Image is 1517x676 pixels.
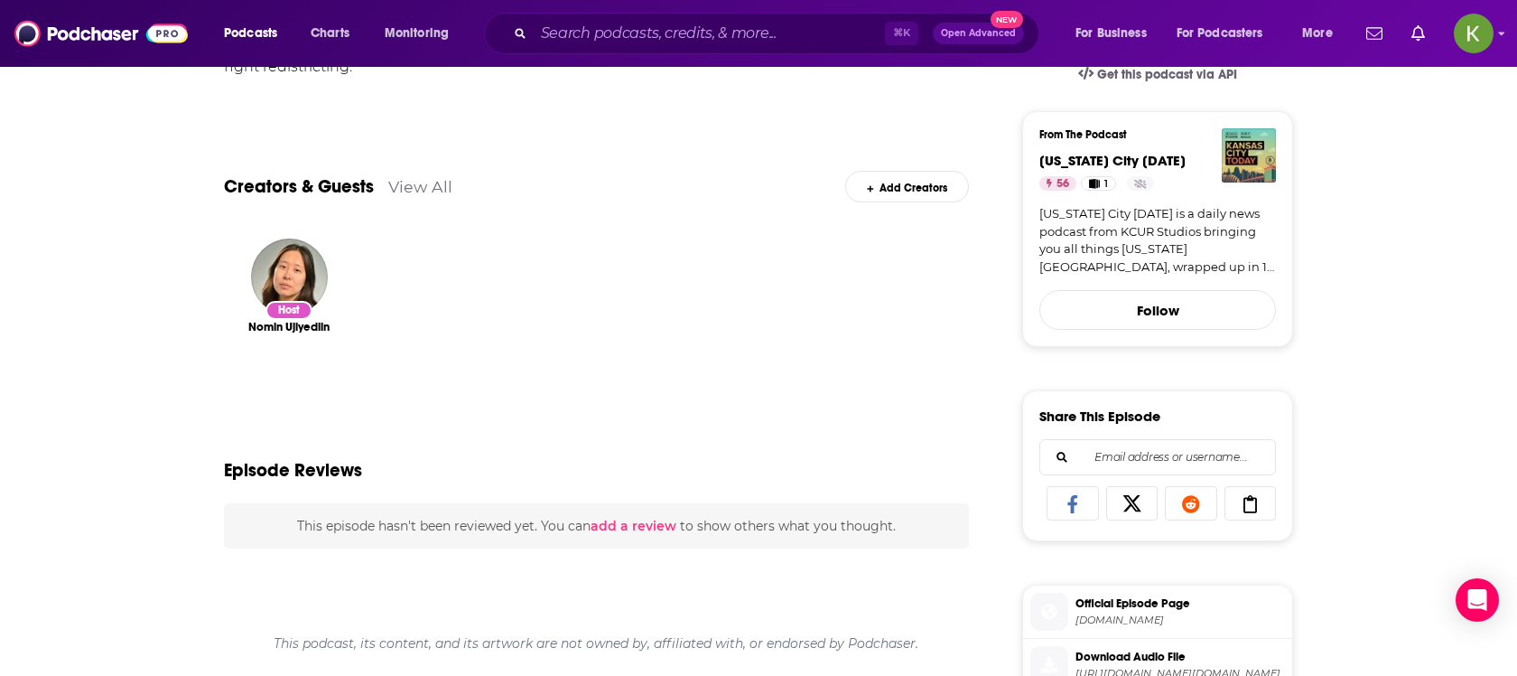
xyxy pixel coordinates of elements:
a: Kansas City Today [1039,152,1186,169]
a: [US_STATE] City [DATE] is a daily news podcast from KCUR Studios bringing you all things [US_STAT... [1039,205,1276,276]
span: New [991,11,1023,28]
span: For Podcasters [1177,21,1263,46]
button: open menu [211,19,301,48]
input: Search podcasts, credits, & more... [534,19,885,48]
div: Add Creators [845,171,969,202]
span: 1 [1104,175,1108,193]
span: Charts [311,21,349,46]
a: Nomin Ujiyediin [248,320,330,334]
span: Official Episode Page [1075,596,1285,612]
span: Podcasts [224,21,277,46]
h3: From The Podcast [1039,128,1261,141]
button: open menu [1063,19,1169,48]
a: Share on Facebook [1047,486,1099,521]
button: Open AdvancedNew [933,23,1024,44]
a: Share on Reddit [1165,486,1217,521]
span: Monitoring [385,21,449,46]
span: Get this podcast via API [1097,67,1237,82]
a: Creators & Guests [224,175,374,198]
span: For Business [1075,21,1147,46]
a: Official Episode Page[DOMAIN_NAME] [1030,593,1285,631]
span: 56 [1056,175,1069,193]
h3: Share This Episode [1039,408,1160,425]
img: Kansas City Today [1222,128,1276,183]
span: More [1302,21,1333,46]
img: Podchaser - Follow, Share and Rate Podcasts [14,16,188,51]
a: Share on X/Twitter [1106,486,1159,521]
span: [US_STATE] City [DATE] [1039,152,1186,169]
a: Show notifications dropdown [1359,18,1390,49]
a: 56 [1039,176,1076,191]
button: open menu [1289,19,1355,48]
a: Show notifications dropdown [1404,18,1432,49]
button: open menu [1165,19,1289,48]
div: Host [265,301,312,320]
span: Download Audio File [1075,649,1285,665]
img: Nomin Ujiyediin [251,239,328,315]
input: Email address or username... [1055,440,1261,474]
a: Charts [299,19,360,48]
span: kcur.org [1075,614,1285,627]
button: Follow [1039,290,1276,330]
div: Search podcasts, credits, & more... [501,13,1056,54]
span: Open Advanced [941,29,1016,38]
button: open menu [372,19,472,48]
a: View All [388,177,452,196]
div: Search followers [1039,439,1276,475]
button: add a review [591,516,676,536]
button: Show profile menu [1454,14,1494,53]
a: Get this podcast via API [1064,52,1252,97]
div: This podcast, its content, and its artwork are not owned by, affiliated with, or endorsed by Podc... [224,621,969,666]
a: Copy Link [1224,486,1277,521]
img: User Profile [1454,14,1494,53]
div: Open Intercom Messenger [1456,578,1499,622]
span: This episode hasn't been reviewed yet. You can to show others what you thought. [297,518,896,534]
a: 1 [1081,176,1116,191]
span: ⌘ K [885,22,918,45]
span: Logged in as kiana38691 [1454,14,1494,53]
h3: Episode Reviews [224,459,362,482]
